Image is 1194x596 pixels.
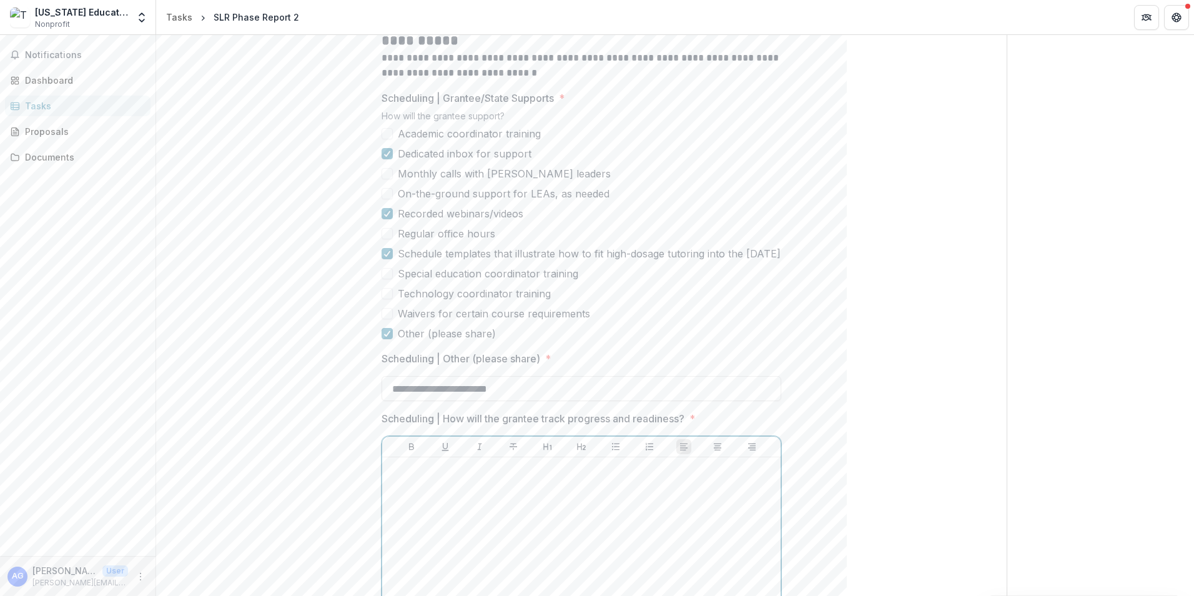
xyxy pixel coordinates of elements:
p: Scheduling | How will the grantee track progress and readiness? [382,411,684,426]
a: Tasks [161,8,197,26]
nav: breadcrumb [161,8,304,26]
div: Dashboard [25,74,141,87]
span: Nonprofit [35,19,70,30]
span: Notifications [25,50,146,61]
div: Documents [25,151,141,164]
p: [PERSON_NAME] [32,564,97,577]
p: User [102,565,128,577]
span: Waivers for certain course requirements [398,306,590,321]
span: Monthly calls with [PERSON_NAME] leaders [398,166,611,181]
p: Scheduling | Other (please share) [382,351,540,366]
button: Partners [1134,5,1159,30]
button: Underline [438,439,453,454]
span: Recorded webinars/videos [398,206,523,221]
span: Regular office hours [398,226,495,241]
button: Strike [506,439,521,454]
button: More [133,569,148,584]
span: Academic coordinator training [398,126,541,141]
button: Align Center [710,439,725,454]
span: Dedicated inbox for support [398,146,531,161]
div: Tasks [25,99,141,112]
span: Special education coordinator training [398,266,578,281]
button: Notifications [5,45,150,65]
button: Italicize [472,439,487,454]
div: Alica Garcia [12,572,24,580]
a: Dashboard [5,70,150,91]
div: SLR Phase Report 2 [214,11,299,24]
button: Heading 2 [574,439,589,454]
button: Bullet List [608,439,623,454]
div: Tasks [166,11,192,24]
a: Proposals [5,121,150,142]
span: Schedule templates that illustrate how to fit high-dosage tutoring into the [DATE] [398,246,781,261]
div: Proposals [25,125,141,138]
button: Ordered List [642,439,657,454]
button: Open entity switcher [133,5,150,30]
button: Heading 1 [540,439,555,454]
a: Tasks [5,96,150,116]
span: Other (please share) [398,326,496,341]
div: How will the grantee support? [382,111,781,126]
div: [US_STATE] Education Agency [35,6,128,19]
p: [PERSON_NAME][EMAIL_ADDRESS][PERSON_NAME][DOMAIN_NAME][US_STATE] [32,577,128,589]
button: Align Left [676,439,691,454]
a: Documents [5,147,150,167]
button: Bold [404,439,419,454]
img: Texas Education Agency [10,7,30,27]
button: Align Right [744,439,759,454]
p: Scheduling | Grantee/State Supports [382,91,554,106]
span: Technology coordinator training [398,286,551,301]
button: Get Help [1164,5,1189,30]
span: On-the-ground support for LEAs, as needed [398,186,609,201]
